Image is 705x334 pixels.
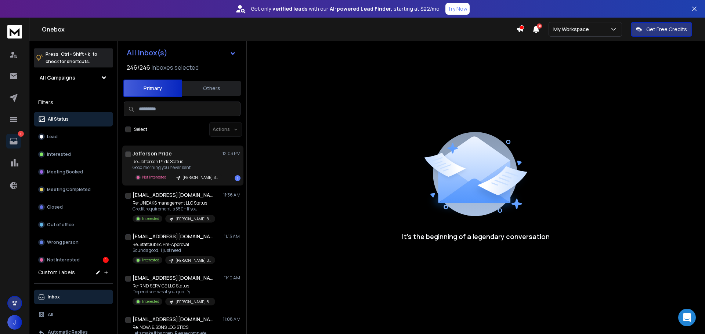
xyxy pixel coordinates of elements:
[133,233,213,240] h1: [EMAIL_ADDRESS][DOMAIN_NAME]
[176,299,211,305] p: [PERSON_NAME] Blast #433
[7,25,22,38] img: logo
[646,26,687,33] p: Get Free Credits
[46,51,97,65] p: Press to check for shortcuts.
[34,129,113,144] button: Lead
[133,283,215,289] p: Re: RND SERVICE LLC Status
[123,80,182,97] button: Primary
[47,239,79,245] p: Wrong person
[272,5,307,12] strong: verified leads
[103,257,109,263] div: 1
[47,222,74,228] p: Out of office
[127,63,150,72] span: 246 / 246
[42,25,516,34] h1: Onebox
[18,131,24,137] p: 1
[445,3,470,15] button: Try Now
[176,216,211,222] p: [PERSON_NAME] Blast #433
[235,175,241,181] div: 1
[7,315,22,330] button: J
[133,206,215,212] p: Credit requirement is 550+ If you
[182,175,218,180] p: [PERSON_NAME] Blast #433
[133,247,215,253] p: Sounds good, I just need
[34,70,113,85] button: All Campaigns
[402,231,550,242] p: It’s the beginning of a legendary conversation
[133,324,215,330] p: Re: NOVA & SONS LOGISTICS
[48,312,53,318] p: All
[133,191,213,199] h1: [EMAIL_ADDRESS][DOMAIN_NAME]
[134,126,147,132] label: Select
[47,151,71,157] p: Interested
[48,294,60,300] p: Inbox
[34,165,113,179] button: Meeting Booked
[133,159,221,165] p: Re: Jefferson Pride Status
[127,49,167,56] h1: All Inbox(s)
[182,80,241,96] button: Others
[330,5,392,12] strong: AI-powered Lead Finder,
[47,204,63,210] p: Closed
[48,116,69,122] p: All Status
[47,134,58,140] p: Lead
[34,290,113,304] button: Inbox
[223,316,241,322] p: 11:08 AM
[34,147,113,162] button: Interested
[224,275,241,281] p: 11:10 AM
[537,23,542,29] span: 50
[133,242,215,247] p: Re: Statclub llc,Pre-Approval
[133,200,215,206] p: Re: UNEAKS management LLC Status
[142,257,159,263] p: Interested
[47,169,83,175] p: Meeting Booked
[223,151,241,157] p: 12:03 PM
[152,63,199,72] h3: Inboxes selected
[553,26,592,33] p: My Workspace
[38,269,75,276] h3: Custom Labels
[47,257,80,263] p: Not Interested
[34,253,113,267] button: Not Interested1
[224,234,241,239] p: 11:13 AM
[133,150,172,157] h1: Jefferson Pride
[34,97,113,107] h3: Filters
[133,274,213,282] h1: [EMAIL_ADDRESS][DOMAIN_NAME]
[34,217,113,232] button: Out of office
[133,289,215,295] p: Depends on what you qualify
[6,134,21,148] a: 1
[121,45,242,60] button: All Inbox(s)
[133,165,221,170] p: Good morning you never sent
[34,200,113,214] button: Closed
[34,112,113,126] button: All Status
[251,5,440,12] p: Get only with our starting at $22/mo
[60,50,91,58] span: Ctrl + Shift + k
[448,5,467,12] p: Try Now
[142,216,159,221] p: Interested
[678,309,696,326] div: Open Intercom Messenger
[47,187,91,192] p: Meeting Completed
[142,175,166,180] p: Not Interested
[631,22,692,37] button: Get Free Credits
[142,299,159,304] p: Interested
[133,316,213,323] h1: [EMAIL_ADDRESS][DOMAIN_NAME]
[40,74,75,81] h1: All Campaigns
[34,235,113,250] button: Wrong person
[223,192,241,198] p: 11:36 AM
[176,258,211,263] p: [PERSON_NAME] Blast #433
[34,307,113,322] button: All
[34,182,113,197] button: Meeting Completed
